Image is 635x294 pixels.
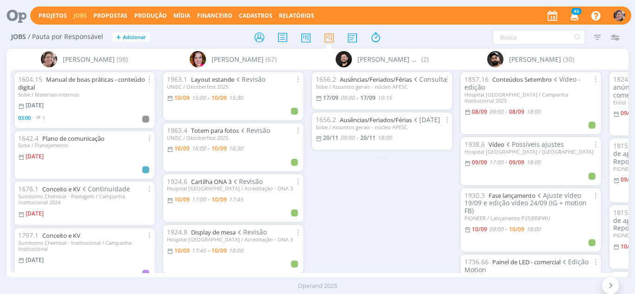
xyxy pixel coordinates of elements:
[487,51,503,67] img: B
[26,209,44,217] : [DATE]
[167,126,187,135] span: 1963.4
[489,225,503,233] : 09:00
[276,12,317,20] button: Relatórios
[93,12,127,20] span: Propostas
[41,51,57,67] img: A
[613,141,634,150] span: 1815.3
[340,134,355,142] : 09:00
[208,95,210,101] : -
[167,228,187,236] span: 1924.8
[192,144,206,152] : 16:00
[42,231,80,240] a: Conceito e KV
[167,177,187,186] span: 1924.6
[236,228,267,236] span: Revisão
[174,144,190,152] : 10/09
[197,12,232,20] a: Financeiro
[464,140,485,149] span: 1938.6
[173,12,190,20] a: Mídia
[464,215,597,221] div: PIONEER / Lançamento P25300PWU
[614,10,625,21] img: A
[39,12,67,20] a: Projetos
[232,177,263,186] span: Revisão
[239,126,271,135] span: Revisão
[192,247,206,255] : 17:45
[509,225,524,233] : 10/09
[167,135,300,141] div: UNISC / Oktoberfest 2025
[472,225,487,233] : 10/09
[492,75,552,84] a: Conteúdos Setembro
[132,12,170,20] button: Produção
[208,146,210,151] : -
[192,94,206,102] : 15:00
[323,94,338,102] : 17/09
[36,12,70,20] button: Projetos
[42,134,105,143] a: Plano de comunicação
[167,185,300,191] div: Hospital [GEOGRAPHIC_DATA] / Acreditação - ONA 3
[167,236,300,242] div: Hospital [GEOGRAPHIC_DATA] / Acreditação - ONA 3
[212,144,227,152] : 10/09
[464,191,485,200] span: 1930.3
[505,227,507,232] : -
[336,51,352,67] img: B
[421,54,429,64] span: (2)
[357,54,419,64] span: [PERSON_NAME] Granata
[360,94,376,102] : 17/09
[493,30,585,45] input: Busca
[505,109,507,115] : -
[489,140,504,149] a: Vídeo
[472,108,487,116] : 08/09
[239,12,272,20] span: Cadastros
[234,75,266,84] span: Revisão
[464,91,597,104] div: Hospital [GEOGRAPHIC_DATA] / Campanha Institucional 2025
[174,247,190,255] : 10/09
[229,144,243,152] : 16:30
[117,54,128,64] span: (98)
[71,12,90,20] button: Jobs
[229,247,243,255] : 18:00
[613,7,626,24] button: A
[323,134,338,142] : 20/11
[18,75,145,91] a: Manual de boas práticas - conteúdo digital
[526,158,541,166] : 18:00
[489,191,536,200] a: Fase lançamento
[174,196,190,203] : 10/09
[229,94,243,102] : 15:30
[504,140,564,149] span: Possíveis ajustes
[18,142,151,148] div: Sobe / Planejamento
[316,115,336,124] span: 1656.2
[18,240,151,252] div: Sumitomo Chemical - Institucional / Campanha Institucional
[265,54,277,64] span: (67)
[212,94,227,102] : 10/09
[26,152,44,160] : [DATE]
[464,191,587,216] span: Ajuste vídeo 19/09 e edição vídeo 24/09 (IG + motion FB)
[18,114,31,121] span: 03:00
[191,75,234,84] a: Layout estande
[489,108,503,116] : 09:00
[340,75,412,84] a: Ausências/Feriados/Férias
[18,184,39,193] span: 1676.1
[26,256,44,264] : [DATE]
[191,228,236,236] a: Display de mesa
[18,193,151,205] div: Sumitomo Chemical - Pastagem / Campanha institucional 2024
[91,12,130,20] button: Propostas
[18,75,42,84] span: 1604.15
[212,54,264,64] span: [PERSON_NAME]
[464,257,589,274] span: Edição Motion
[26,101,44,109] : [DATE]
[464,75,581,91] span: Vídeo - edição
[316,124,449,130] div: Sobe / Assuntos gerais - núcleo APESC
[42,114,45,121] span: 1
[526,108,541,116] : 18:00
[377,134,392,142] : 18:00
[316,75,336,84] span: 1656.2
[472,158,487,166] : 09/09
[564,7,583,24] button: 45
[492,258,561,266] a: Painel de LED - comercial
[191,177,232,186] a: Cartilha ONA 3
[112,33,150,42] button: +Adicionar
[63,54,115,64] span: [PERSON_NAME]
[123,34,146,40] span: Adicionar
[190,51,206,67] img: B
[236,12,275,20] button: Cadastros
[18,91,151,98] div: Sobe / Materiais internos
